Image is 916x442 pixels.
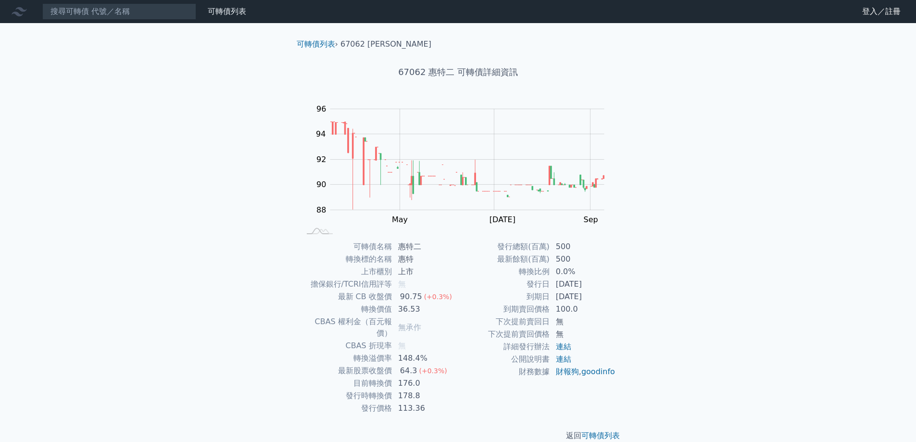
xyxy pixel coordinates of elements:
h1: 67062 惠特二 可轉債詳細資訊 [289,65,627,79]
td: 無 [550,328,616,341]
iframe: Chat Widget [868,396,916,442]
tspan: 96 [316,104,326,114]
a: 登入／註冊 [854,4,908,19]
tspan: [DATE] [489,215,515,224]
span: (+0.3%) [419,367,447,375]
a: goodinfo [581,367,615,376]
input: 搜尋可轉債 代號／名稱 [42,3,196,20]
li: › [297,38,338,50]
li: 67062 [PERSON_NAME] [340,38,431,50]
td: 公開說明書 [458,353,550,366]
td: 下次提前賣回價格 [458,328,550,341]
td: 到期賣回價格 [458,303,550,316]
a: 可轉債列表 [208,7,246,16]
td: 最新餘額(百萬) [458,253,550,265]
td: 到期日 [458,290,550,303]
g: Series [330,122,604,209]
td: 發行價格 [301,402,392,415]
td: 惠特 [392,253,458,265]
td: 詳細發行辦法 [458,341,550,353]
div: 聊天小工具 [868,396,916,442]
g: Chart [311,104,619,224]
td: 上市櫃別 [301,265,392,278]
td: 發行時轉換價 [301,390,392,402]
td: 惠特二 [392,240,458,253]
td: CBAS 權利金（百元報價） [301,316,392,340]
tspan: 92 [316,155,326,164]
span: 無承作 [398,323,421,332]
span: 無 [398,341,406,350]
td: 發行日 [458,278,550,290]
td: CBAS 折現率 [301,340,392,352]
a: 連結 [556,354,571,364]
a: 財報狗 [556,367,579,376]
a: 可轉債列表 [297,39,335,49]
td: 擔保銀行/TCRI信用評等 [301,278,392,290]
td: 500 [550,240,616,253]
td: 轉換標的名稱 [301,253,392,265]
td: 176.0 [392,377,458,390]
div: 64.3 [398,365,419,377]
td: 轉換溢價率 [301,352,392,365]
tspan: 88 [316,205,326,215]
td: 148.4% [392,352,458,365]
span: (+0.3%) [424,293,452,301]
td: , [550,366,616,378]
tspan: May [392,215,408,224]
td: 下次提前賣回日 [458,316,550,328]
a: 可轉債列表 [581,431,620,440]
td: 轉換價值 [301,303,392,316]
td: 上市 [392,265,458,278]
p: 返回 [289,430,627,442]
td: 最新股票收盤價 [301,365,392,377]
tspan: Sep [584,215,598,224]
a: 連結 [556,342,571,351]
td: 36.53 [392,303,458,316]
td: 178.8 [392,390,458,402]
tspan: 90 [316,180,326,189]
td: 轉換比例 [458,265,550,278]
td: 113.36 [392,402,458,415]
td: [DATE] [550,290,616,303]
td: 可轉債名稱 [301,240,392,253]
td: 500 [550,253,616,265]
div: 90.75 [398,291,424,303]
tspan: 94 [316,129,326,139]
td: [DATE] [550,278,616,290]
td: 財務數據 [458,366,550,378]
td: 無 [550,316,616,328]
td: 目前轉換價 [301,377,392,390]
td: 發行總額(百萬) [458,240,550,253]
span: 無 [398,279,406,289]
td: 最新 CB 收盤價 [301,290,392,303]
td: 0.0% [550,265,616,278]
td: 100.0 [550,303,616,316]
